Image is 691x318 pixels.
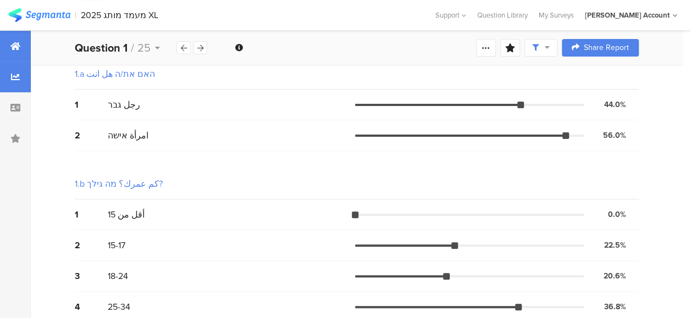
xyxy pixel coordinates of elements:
div: 3 [75,270,108,282]
span: / [131,40,134,56]
div: 0.0% [608,209,626,220]
a: My Surveys [533,10,579,20]
div: 44.0% [604,99,626,110]
div: 20.6% [604,270,626,282]
div: 1 [75,208,108,221]
div: 22.5% [604,239,626,251]
div: 1.a האם את/ה هل انت [75,68,155,80]
span: 18-24 [108,270,128,282]
div: 2 [75,129,108,142]
div: 36.8% [604,301,626,313]
span: أقل من 15 [108,208,145,221]
div: 2 [75,239,108,252]
div: Support [435,7,466,24]
div: 1 [75,98,108,111]
div: 56.0% [603,130,626,141]
div: 1.b كم عمرك؟ מה גילך? [75,177,163,190]
div: 2025 מעמד מותג XL [81,10,158,20]
div: 4 [75,300,108,313]
span: Share Report [584,44,629,52]
span: امرأة אישה [108,129,148,142]
span: رجل גבר [108,98,140,111]
b: Question 1 [75,40,128,56]
span: 15-17 [108,239,125,252]
div: [PERSON_NAME] Account [585,10,670,20]
div: | [75,9,76,21]
img: segmanta logo [8,8,70,22]
span: 25 [137,40,151,56]
a: Question Library [472,10,533,20]
span: 25-34 [108,300,130,313]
